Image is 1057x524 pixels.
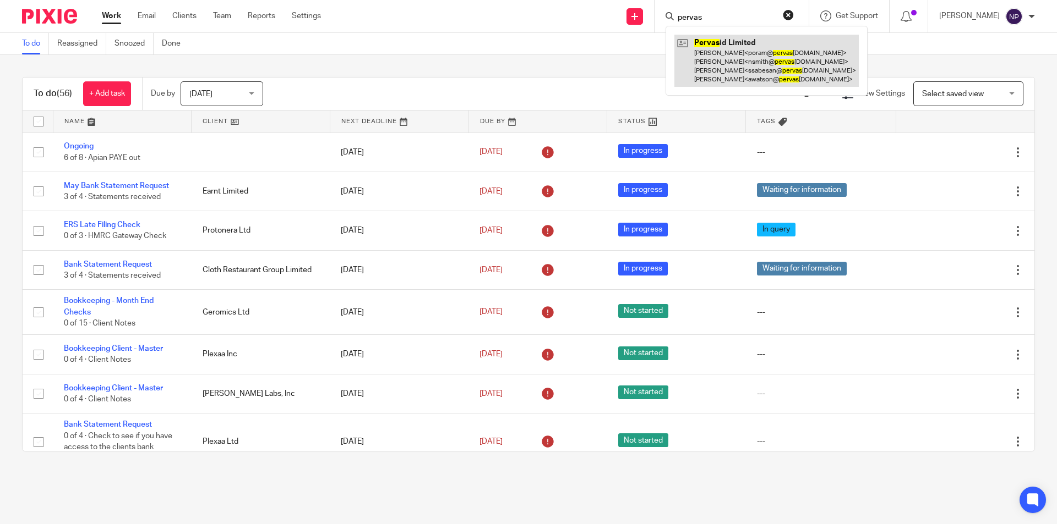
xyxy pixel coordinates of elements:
[189,90,213,98] span: [DATE]
[330,211,468,250] td: [DATE]
[480,390,503,398] span: [DATE]
[64,345,163,352] a: Bookkeeping Client - Master
[618,304,668,318] span: Not started
[102,10,121,21] a: Work
[757,307,885,318] div: ---
[22,33,49,54] a: To do
[64,221,140,229] a: ERS Late Filing Check
[64,395,131,403] span: 0 of 4 · Client Notes
[64,261,152,268] a: Bank Statement Request
[138,10,156,21] a: Email
[64,272,161,279] span: 3 of 4 · Statements received
[618,223,668,236] span: In progress
[64,356,131,364] span: 0 of 4 · Client Notes
[922,90,984,98] span: Select saved view
[330,413,468,470] td: [DATE]
[64,142,94,150] a: Ongoing
[480,187,503,195] span: [DATE]
[618,346,668,360] span: Not started
[330,133,468,172] td: [DATE]
[480,148,503,156] span: [DATE]
[480,350,503,358] span: [DATE]
[64,384,163,392] a: Bookkeeping Client - Master
[618,385,668,399] span: Not started
[618,144,668,158] span: In progress
[757,223,796,236] span: In query
[64,193,161,201] span: 3 of 4 · Statements received
[292,10,321,21] a: Settings
[330,250,468,289] td: [DATE]
[57,89,72,98] span: (56)
[1005,8,1023,25] img: svg%3E
[677,13,776,23] input: Search
[248,10,275,21] a: Reports
[213,10,231,21] a: Team
[192,374,330,413] td: [PERSON_NAME] Labs, Inc
[939,10,1000,21] p: [PERSON_NAME]
[480,438,503,445] span: [DATE]
[192,335,330,374] td: Plexaa Inc
[151,88,175,99] p: Due by
[480,308,503,316] span: [DATE]
[783,9,794,20] button: Clear
[64,297,154,316] a: Bookkeeping - Month End Checks
[64,421,152,428] a: Bank Statement Request
[22,9,77,24] img: Pixie
[757,147,885,158] div: ---
[757,118,776,124] span: Tags
[618,433,668,447] span: Not started
[757,183,847,197] span: Waiting for information
[330,172,468,211] td: [DATE]
[757,436,885,447] div: ---
[330,290,468,335] td: [DATE]
[330,335,468,374] td: [DATE]
[480,266,503,274] span: [DATE]
[858,90,905,97] span: View Settings
[57,33,106,54] a: Reassigned
[192,211,330,250] td: Protonera Ltd
[480,227,503,234] span: [DATE]
[618,262,668,275] span: In progress
[757,262,847,275] span: Waiting for information
[83,81,131,106] a: + Add task
[64,319,135,327] span: 0 of 15 · Client Notes
[757,349,885,360] div: ---
[330,374,468,413] td: [DATE]
[192,250,330,289] td: Cloth Restaurant Group Limited
[64,233,166,240] span: 0 of 3 · HMRC Gateway Check
[172,10,197,21] a: Clients
[192,172,330,211] td: Earnt Limited
[34,88,72,100] h1: To do
[192,290,330,335] td: Geromics Ltd
[64,432,172,462] span: 0 of 4 · Check to see if you have access to the clients bank accounts
[162,33,189,54] a: Done
[64,182,169,190] a: May Bank Statement Request
[618,183,668,197] span: In progress
[115,33,154,54] a: Snoozed
[192,413,330,470] td: Plexaa Ltd
[836,12,878,20] span: Get Support
[64,154,140,162] span: 6 of 8 · Apian PAYE out
[757,388,885,399] div: ---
